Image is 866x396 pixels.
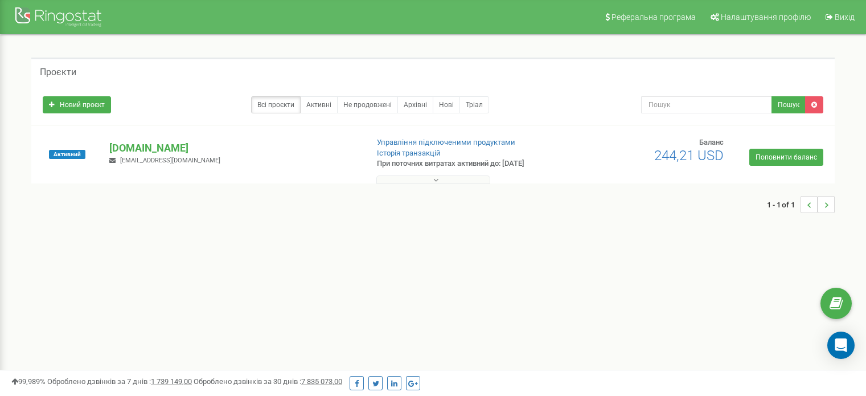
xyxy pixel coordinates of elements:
span: Оброблено дзвінків за 30 днів : [194,377,342,386]
a: Управління підключеними продуктами [377,138,515,146]
a: Активні [300,96,338,113]
span: Оброблено дзвінків за 7 днів : [47,377,192,386]
span: 99,989% [11,377,46,386]
div: Open Intercom Messenger [827,332,855,359]
h5: Проєкти [40,67,76,77]
a: Не продовжені [337,96,398,113]
u: 7 835 073,00 [301,377,342,386]
button: Пошук [771,96,806,113]
a: Архівні [397,96,433,113]
a: Новий проєкт [43,96,111,113]
span: [EMAIL_ADDRESS][DOMAIN_NAME] [120,157,220,164]
a: Нові [433,96,460,113]
p: При поточних витратах активний до: [DATE] [377,158,559,169]
span: Вихід [835,13,855,22]
span: Активний [49,150,85,159]
a: Тріал [459,96,489,113]
p: [DOMAIN_NAME] [109,141,358,156]
span: 1 - 1 of 1 [767,196,801,213]
a: Всі проєкти [251,96,301,113]
a: Поповнити баланс [749,149,823,166]
span: 244,21 USD [654,148,724,164]
a: Історія транзакцій [377,149,441,157]
span: Налаштування профілю [721,13,811,22]
nav: ... [767,185,835,224]
u: 1 739 149,00 [151,377,192,386]
input: Пошук [641,96,772,113]
span: Реферальна програма [611,13,696,22]
span: Баланс [699,138,724,146]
